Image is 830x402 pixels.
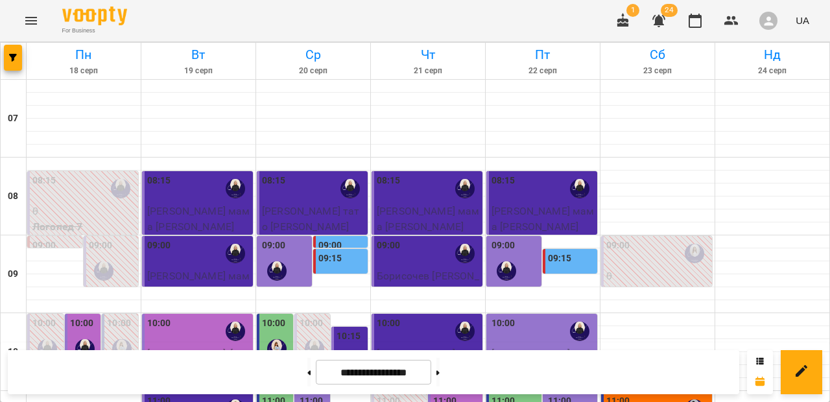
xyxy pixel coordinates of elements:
label: 10:00 [107,316,131,331]
span: UA [796,14,809,27]
h6: 19 серп [143,65,254,77]
label: 09:00 [377,239,401,253]
label: 09:00 [89,239,113,253]
img: Ольга Пальчиковська [570,322,589,341]
label: 10:00 [262,316,286,331]
h6: Пн [29,45,139,65]
label: 08:15 [32,174,56,188]
img: Ольга Пальчиковська [455,244,475,263]
label: 09:00 [606,239,630,253]
span: [PERSON_NAME] мама [PERSON_NAME] [147,205,250,233]
img: Вікторія Басюк [685,244,704,263]
label: 10:00 [70,316,94,331]
img: Ольга Пальчиковська [497,261,516,281]
h6: 22 серп [488,65,598,77]
label: 10:00 [377,316,401,331]
span: 1 [626,4,639,17]
label: 09:00 [492,239,516,253]
h6: 20 серп [258,65,368,77]
p: 0 [89,286,136,301]
h6: 08 [8,189,18,204]
label: 08:15 [147,174,171,188]
p: Логопед 7 [492,234,595,250]
img: Ольга Пальчиковська [267,261,287,281]
span: [PERSON_NAME] мама [PERSON_NAME] [147,270,250,298]
img: Ольга Пальчиковська [226,322,245,341]
h6: Ср [258,45,368,65]
h6: 23 серп [602,65,713,77]
span: [PERSON_NAME] тато [PERSON_NAME] [262,205,360,233]
label: 09:15 [318,252,342,266]
button: UA [790,8,814,32]
p: Логопед 7 [377,234,480,250]
img: Ольга Пальчиковська [455,179,475,198]
p: 0 [606,268,709,284]
img: Ольга Пальчиковська [340,179,360,198]
img: Ольга Пальчиковська [75,339,95,359]
p: Логопед 7 [147,234,250,250]
h6: Пт [488,45,598,65]
label: 08:15 [262,174,286,188]
h6: 24 серп [717,65,827,77]
label: 10:00 [32,316,56,331]
label: 08:15 [377,174,401,188]
h6: Сб [602,45,713,65]
img: Ольга Пальчиковська [111,179,130,198]
span: Борисочев [PERSON_NAME] [PERSON_NAME] [377,270,479,313]
label: 10:15 [337,329,361,344]
h6: Вт [143,45,254,65]
p: 0 [32,204,136,219]
span: [PERSON_NAME] мама [PERSON_NAME] [377,205,480,233]
p: Логопед 7 [32,219,136,235]
span: For Business [62,27,127,35]
p: Логопед 7 [262,234,365,250]
h6: 09 [8,267,18,281]
img: Ольга Пальчиковська [305,339,324,359]
label: 10:00 [492,316,516,331]
button: Menu [16,5,47,36]
img: Voopty Logo [62,6,127,25]
img: Ольга Пальчиковська [226,244,245,263]
img: Олександра Лугова [267,339,287,359]
span: [PERSON_NAME] мама [PERSON_NAME] [492,205,595,233]
img: Ольга Пальчиковська [38,339,57,359]
h6: 18 серп [29,65,139,77]
label: 10:00 [147,316,171,331]
p: Логопед (2) [606,284,709,300]
h6: Чт [373,45,483,65]
img: Ольга Пальчиковська [570,179,589,198]
label: 10:00 [300,316,324,331]
label: 09:15 [548,252,572,266]
label: 09:00 [147,239,171,253]
label: 08:15 [492,174,516,188]
h6: Нд [717,45,827,65]
label: 09:00 [262,239,286,253]
label: 09:00 [318,239,342,253]
label: 09:00 [32,239,56,253]
img: Ольга Пальчиковська [94,261,113,281]
span: 24 [661,4,678,17]
img: Ольга Пальчиковська [455,322,475,341]
img: Олександра Лугова [112,339,132,359]
img: Ольга Пальчиковська [226,179,245,198]
h6: 07 [8,112,18,126]
h6: 21 серп [373,65,483,77]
